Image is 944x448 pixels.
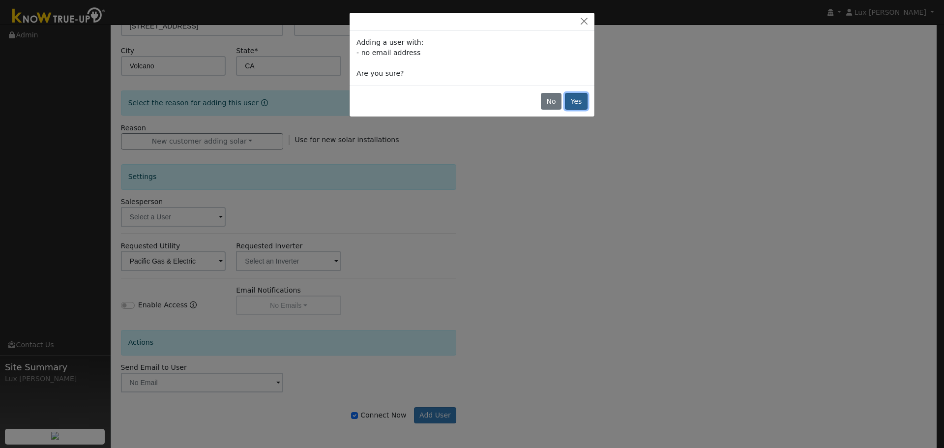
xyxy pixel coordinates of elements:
span: Adding a user with: [356,38,423,46]
button: Close [577,16,591,27]
span: - no email address [356,49,420,57]
button: Yes [565,93,588,110]
span: Are you sure? [356,69,404,77]
button: No [541,93,561,110]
